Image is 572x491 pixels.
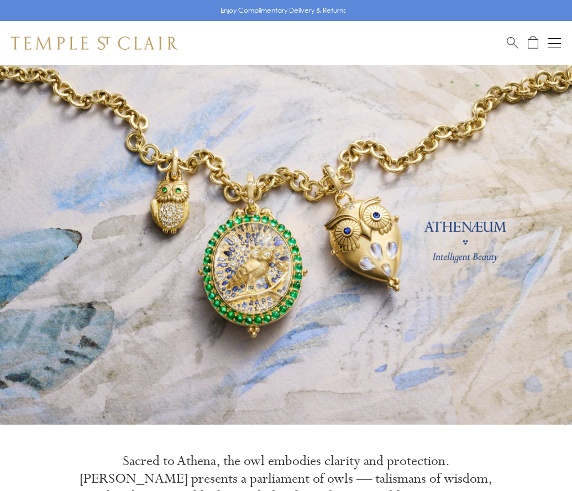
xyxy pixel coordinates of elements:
p: Enjoy Complimentary Delivery & Returns [221,5,346,16]
a: Open Shopping Bag [528,36,538,50]
button: Open navigation [548,36,561,50]
img: Temple St. Clair [11,36,178,50]
a: Search [507,36,518,50]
